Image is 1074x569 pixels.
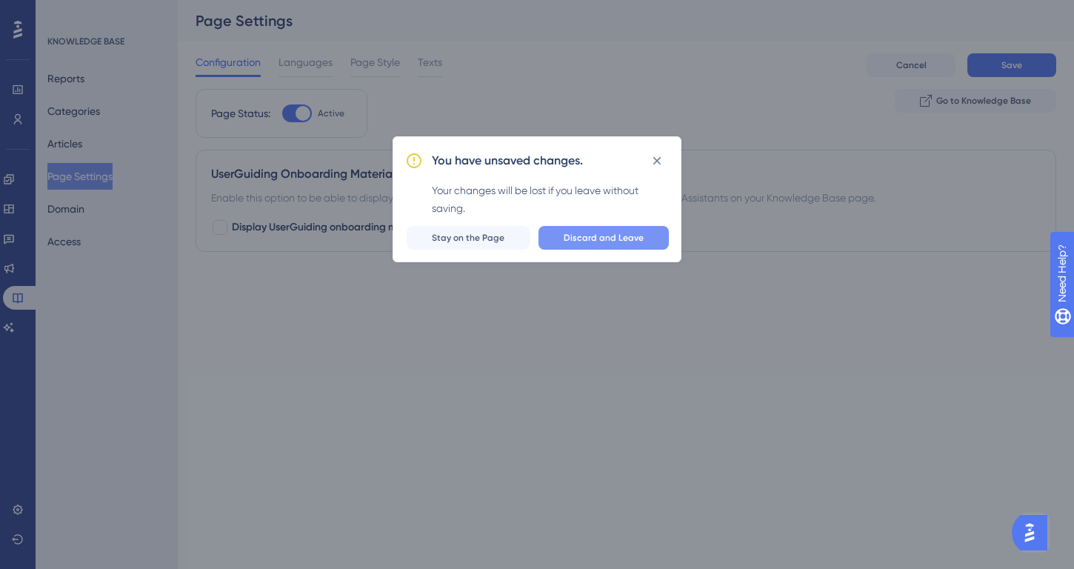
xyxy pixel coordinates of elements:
[432,152,583,170] h2: You have unsaved changes.
[1012,510,1056,555] iframe: UserGuiding AI Assistant Launcher
[564,232,644,244] span: Discard and Leave
[432,232,504,244] span: Stay on the Page
[432,182,669,217] div: Your changes will be lost if you leave without saving.
[35,4,93,21] span: Need Help?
